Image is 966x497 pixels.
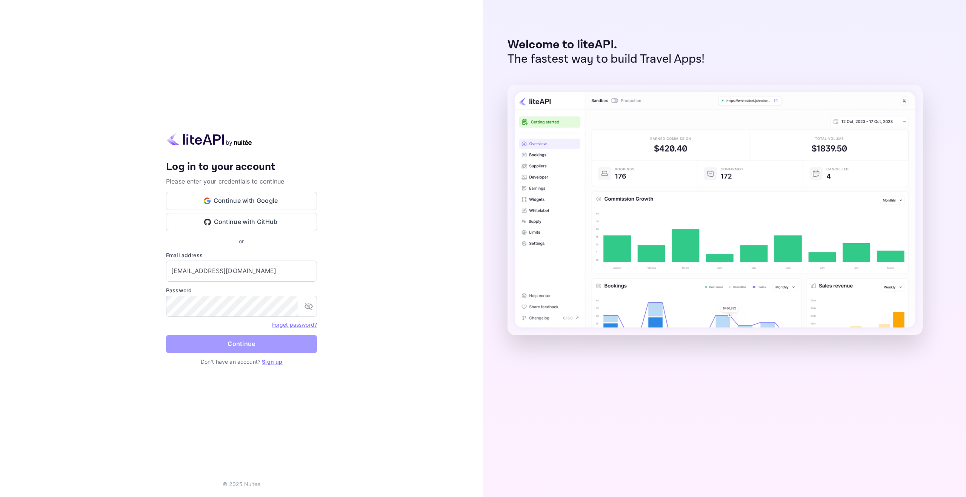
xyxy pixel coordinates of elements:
img: liteAPI Dashboard Preview [508,85,923,335]
input: Enter your email address [166,261,317,282]
p: Please enter your credentials to continue [166,177,317,186]
button: Continue with Google [166,192,317,210]
a: Forget password? [272,321,317,328]
button: Continue with GitHub [166,213,317,231]
p: Welcome to liteAPI. [508,38,705,52]
p: © 2025 Nuitee [223,480,261,488]
a: Sign up [262,358,282,365]
img: liteapi [166,131,253,146]
p: The fastest way to build Travel Apps! [508,52,705,66]
label: Password [166,286,317,294]
button: Continue [166,335,317,353]
button: toggle password visibility [301,299,316,314]
p: Don't have an account? [166,358,317,366]
h4: Log in to your account [166,161,317,174]
label: Email address [166,251,317,259]
p: or [239,237,244,245]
